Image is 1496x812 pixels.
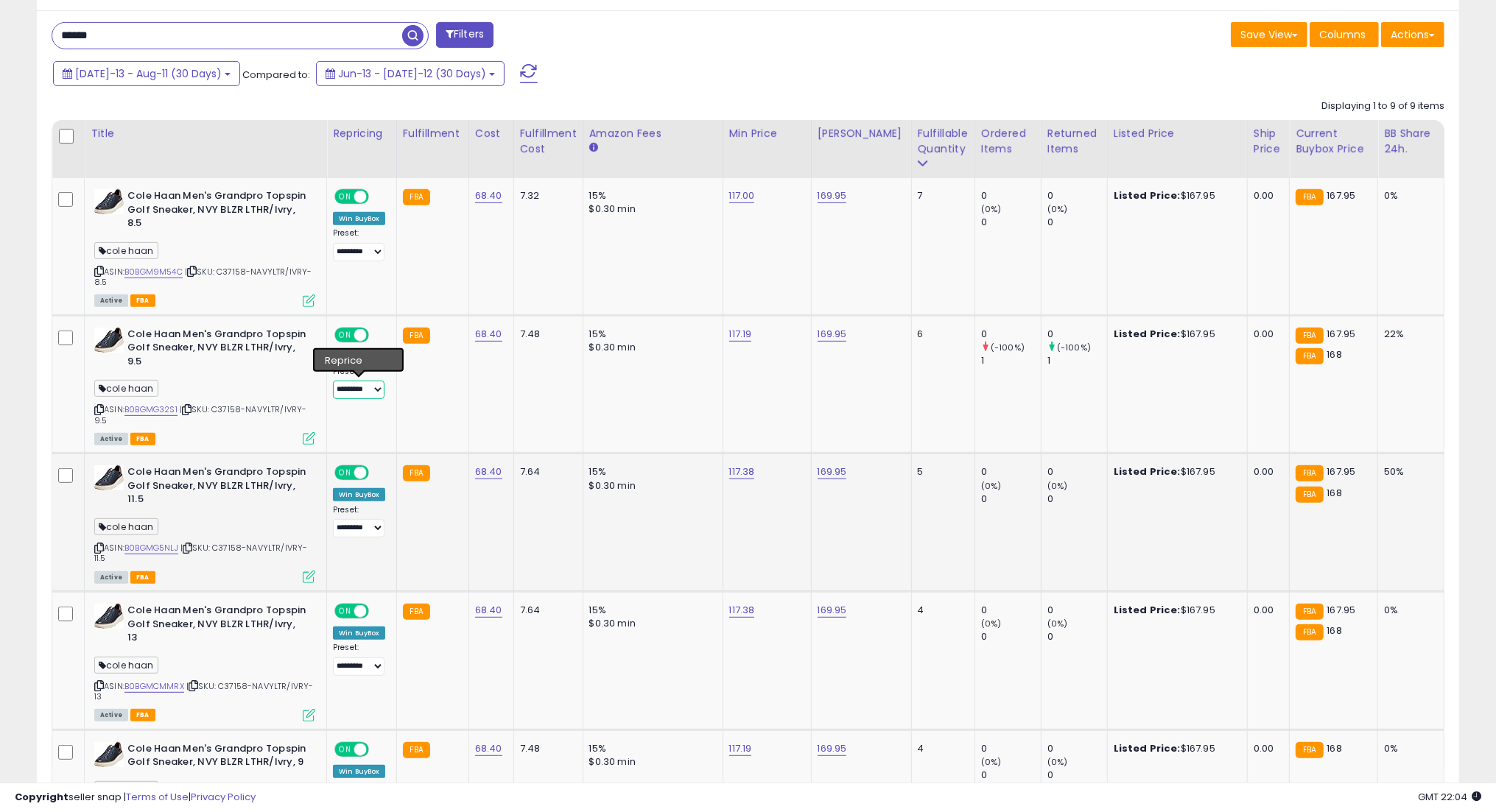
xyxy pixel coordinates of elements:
[316,61,505,86] button: Jun-13 - [DATE]-12 (30 Days)
[475,603,502,618] a: 68.40
[1047,465,1107,479] div: 0
[589,617,712,630] div: $0.30 min
[1114,465,1181,479] b: Listed Price:
[918,189,963,202] div: 7
[918,465,963,479] div: 5
[1254,604,1278,617] div: 0.00
[94,328,315,444] div: ASIN:
[1114,189,1236,202] div: $167.95
[336,328,354,341] span: ON
[981,630,1041,643] div: 0
[729,603,755,618] a: 117.38
[818,603,847,618] a: 169.95
[981,604,1041,617] div: 0
[981,126,1035,157] div: Ordered Items
[15,791,256,805] div: seller snap | |
[336,467,354,479] span: ON
[1384,465,1433,479] div: 50%
[94,242,158,259] span: cole haan
[520,465,572,479] div: 7.64
[981,189,1041,202] div: 0
[333,212,385,225] div: Win BuyBox
[1047,354,1107,367] div: 1
[1114,604,1236,617] div: $167.95
[729,126,805,141] div: Min Price
[1047,480,1068,492] small: (0%)
[520,328,572,341] div: 7.48
[818,188,847,203] a: 169.95
[242,68,310,82] span: Compared to:
[1047,756,1068,768] small: (0%)
[729,741,752,756] a: 117.19
[1047,203,1068,215] small: (0%)
[367,743,390,755] span: OFF
[1296,328,1323,344] small: FBA
[1047,126,1101,157] div: Returned Items
[1114,327,1181,341] b: Listed Price:
[589,604,712,617] div: 15%
[1047,742,1107,755] div: 0
[333,350,385,364] div: Win BuyBox
[94,266,312,288] span: | SKU: C37158-NAVYLTR/IVRY-8.5
[1047,216,1107,229] div: 0
[94,680,314,702] span: | SKU: C37158-NAVYLTR/IVRY-13
[1296,189,1323,205] small: FBA
[130,294,155,307] span: FBA
[333,228,385,261] div: Preset:
[729,465,755,479] a: 117.38
[1381,22,1444,47] button: Actions
[53,61,240,86] button: [DATE]-13 - Aug-11 (30 Days)
[367,605,390,618] span: OFF
[94,465,315,582] div: ASIN:
[403,604,430,620] small: FBA
[333,643,385,676] div: Preset:
[1047,618,1068,629] small: (0%)
[1114,741,1181,755] b: Listed Price:
[130,709,155,721] span: FBA
[94,328,124,353] img: 41t8qbHVhrL._SL40_.jpg
[94,294,128,307] span: All listings currently available for purchase on Amazon
[403,328,430,344] small: FBA
[981,742,1041,755] div: 0
[1114,742,1236,755] div: $167.95
[589,465,712,479] div: 15%
[589,202,712,216] div: $0.30 min
[1327,188,1356,202] span: 167.95
[75,66,222,81] span: [DATE]-13 - Aug-11 (30 Days)
[1047,189,1107,202] div: 0
[589,141,598,155] small: Amazon Fees.
[94,433,128,445] span: All listings currently available for purchase on Amazon
[981,618,1002,629] small: (0%)
[94,189,315,306] div: ASIN:
[1047,604,1107,617] div: 0
[336,743,354,755] span: ON
[1296,126,1372,157] div: Current Buybox Price
[918,126,969,157] div: Fulfillable Quantity
[981,465,1041,479] div: 0
[1384,126,1438,157] div: BB Share 24h.
[127,328,306,373] b: Cole Haan Men's Grandpro Topspin Golf Sneaker, NVY BLZR LTHR/Ivry, 9.5
[1114,126,1241,141] div: Listed Price
[1310,22,1379,47] button: Columns
[367,467,390,479] span: OFF
[1047,630,1107,643] div: 0
[1327,465,1356,479] span: 167.95
[589,341,712,354] div: $0.30 min
[191,790,256,804] a: Privacy Policy
[403,189,430,205] small: FBA
[981,480,1002,492] small: (0%)
[475,465,502,479] a: 68.40
[126,790,189,804] a: Terms of Use
[124,266,183,278] a: B0BGM9M54C
[1384,742,1433,755] div: 0%
[589,189,712,202] div: 15%
[918,742,963,755] div: 4
[1114,188,1181,202] b: Listed Price:
[520,189,572,202] div: 7.32
[475,741,502,756] a: 68.40
[475,327,502,342] a: 68.40
[1384,328,1433,341] div: 22%
[336,605,354,618] span: ON
[1114,603,1181,617] b: Listed Price:
[981,756,1002,768] small: (0%)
